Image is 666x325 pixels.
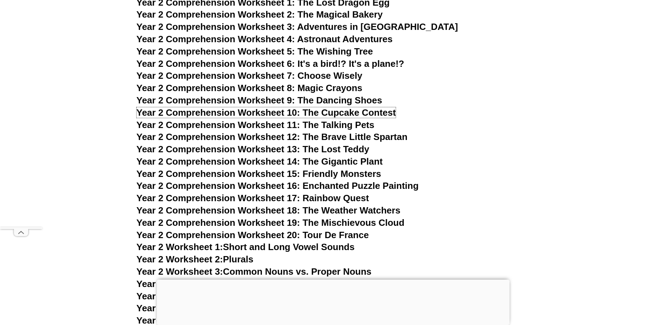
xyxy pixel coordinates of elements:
a: Year 2 Worksheet 1:Short and Long Vowel Sounds [137,242,355,252]
span: Year 2 Worksheet 6: [137,303,223,313]
span: Year 2 Comprehension Worksheet 3: [137,21,295,32]
a: Year 2 Comprehension Worksheet 19: The Mischievous Cloud [137,217,404,228]
a: Year 2 Comprehension Worksheet 6: It's a bird!? It's a plane!? [137,58,404,69]
a: Year 2 Comprehension Worksheet 4: Astronaut Adventures [137,34,393,44]
span: Year 2 Worksheet 5: [137,291,223,301]
a: Year 2 Comprehension Worksheet 11: The Talking Pets [137,120,375,130]
span: Year 2 Comprehension Worksheet 4: [137,34,295,44]
a: Year 2 Comprehension Worksheet 2: The Magical Bakery [137,9,383,20]
span: Astronaut Adventures [297,34,393,44]
a: Year 2 Worksheet 2:Plurals [137,254,253,265]
a: Year 2 Comprehension Worksheet 17: Rainbow Quest [137,193,369,203]
span: Year 2 Worksheet 4: [137,279,223,289]
a: Year 2 Comprehension Worksheet 15: Friendly Monsters [137,168,381,179]
a: Year 2 Worksheet 3:Common Nouns vs. Proper Nouns [137,266,372,277]
a: Year 2 Comprehension Worksheet 8: Magic Crayons [137,83,363,93]
a: Year 2 Comprehension Worksheet 20: Tour De France [137,230,369,240]
a: Year 2 Worksheet 5:Synonyms and Antonyms [137,291,335,301]
a: Year 2 Comprehension Worksheet 5: The Wishing Tree [137,46,373,57]
iframe: Chat Widget [549,246,666,325]
iframe: Advertisement [157,280,509,323]
span: Year 2 Comprehension Worksheet 7: [137,70,295,81]
a: Year 2 Worksheet 6:Forming Compound Words [137,303,341,313]
a: Year 2 Worksheet 4:Punctuation [137,279,276,289]
a: Year 2 Comprehension Worksheet 10: The Cupcake Contest [137,107,396,118]
span: Choose Wisely [297,70,362,81]
a: Year 2 Comprehension Worksheet 7: Choose Wisely [137,70,362,81]
a: Year 2 Comprehension Worksheet 3: Adventures in [GEOGRAPHIC_DATA] [137,21,458,32]
a: Year 2 Comprehension Worksheet 16: Enchanted Puzzle Painting [137,180,419,191]
a: Year 2 Comprehension Worksheet 9: The Dancing Shoes [137,95,382,106]
span: Year 2 Worksheet 1: [137,242,223,252]
a: Year 2 Comprehension Worksheet 18: The Weather Watchers [137,205,401,216]
span: The Wishing Tree [297,46,373,57]
a: Year 2 Comprehension Worksheet 13: The Lost Teddy [137,144,369,154]
span: Adventures in [GEOGRAPHIC_DATA] [297,21,458,32]
a: Year 2 Comprehension Worksheet 12: The Brave Little Spartan [137,132,408,142]
span: Year 2 Worksheet 2: [137,254,223,265]
span: The Magical Bakery [297,9,383,20]
span: Year 2 Worksheet 3: [137,266,223,277]
span: Year 2 Comprehension Worksheet 5: [137,46,295,57]
span: Year 2 Comprehension Worksheet 2: [137,9,295,20]
a: Year 2 Comprehension Worksheet 14: The Gigantic Plant [137,156,383,167]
